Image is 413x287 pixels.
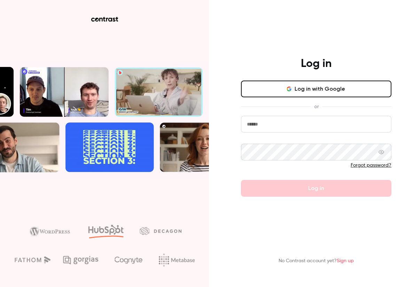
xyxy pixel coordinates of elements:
[279,257,354,265] p: No Contrast account yet?
[241,81,391,97] button: Log in with Google
[337,258,354,263] a: Sign up
[351,163,391,168] a: Forgot password?
[140,227,181,235] img: decagon
[301,57,332,71] h4: Log in
[311,103,322,110] span: or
